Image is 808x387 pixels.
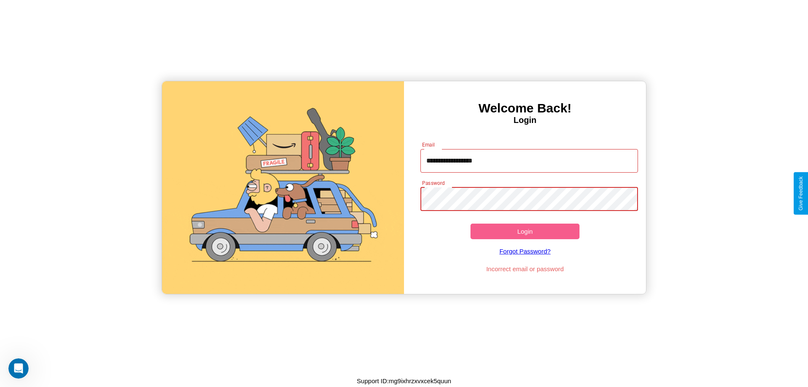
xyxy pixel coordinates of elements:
img: gif [162,81,404,294]
label: Email [422,141,435,148]
a: Forgot Password? [416,239,634,263]
p: Support ID: mg9ixhrzxvxcek5quun [357,375,451,387]
label: Password [422,179,444,187]
h4: Login [404,115,646,125]
button: Login [470,224,579,239]
iframe: Intercom live chat [8,358,29,379]
p: Incorrect email or password [416,263,634,275]
div: Give Feedback [798,176,804,211]
h3: Welcome Back! [404,101,646,115]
